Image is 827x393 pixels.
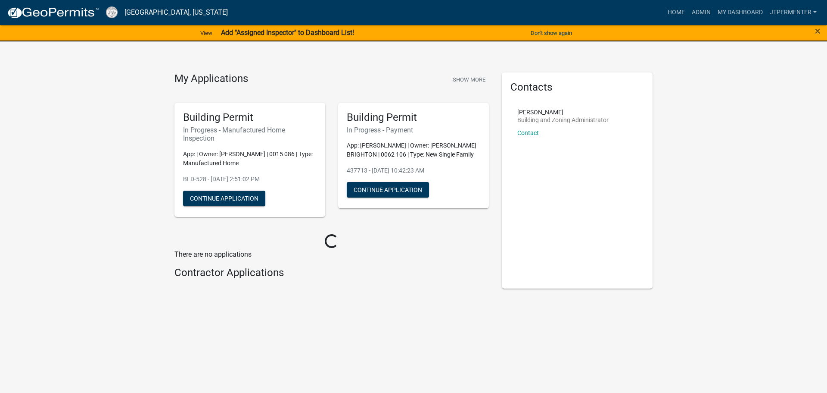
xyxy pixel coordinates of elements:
a: View [197,26,216,40]
strong: Add "Assigned Inspector" to Dashboard List! [221,28,354,37]
button: Continue Application [347,182,429,198]
a: Contact [517,129,539,136]
p: App: | Owner: [PERSON_NAME] | 0015 086 | Type: Manufactured Home [183,150,317,168]
span: × [815,25,821,37]
h5: Building Permit [183,111,317,124]
a: Home [664,4,688,21]
p: There are no applications [174,249,489,260]
h4: My Applications [174,72,248,85]
p: App: [PERSON_NAME] | Owner: [PERSON_NAME] BRIGHTON | 0062 106 | Type: New Single Family [347,141,480,159]
h4: Contractor Applications [174,267,489,279]
button: Continue Application [183,191,265,206]
button: Show More [449,72,489,87]
h6: In Progress - Payment [347,126,480,134]
wm-workflow-list-section: Contractor Applications [174,267,489,283]
a: jtpermenter [766,4,820,21]
p: [PERSON_NAME] [517,109,609,115]
h5: Building Permit [347,111,480,124]
p: Building and Zoning Administrator [517,117,609,123]
h5: Contacts [510,81,644,94]
a: Admin [688,4,714,21]
p: 437713 - [DATE] 10:42:23 AM [347,166,480,175]
button: Close [815,26,821,36]
button: Don't show again [527,26,575,40]
img: Cook County, Georgia [106,6,118,18]
h6: In Progress - Manufactured Home Inspection [183,126,317,142]
a: [GEOGRAPHIC_DATA], [US_STATE] [124,5,228,20]
p: BLD-528 - [DATE] 2:51:02 PM [183,175,317,184]
a: My Dashboard [714,4,766,21]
